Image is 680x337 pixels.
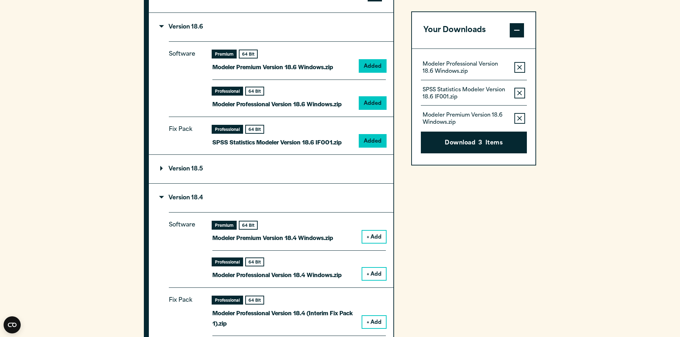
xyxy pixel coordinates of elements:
p: SPSS Statistics Modeler Version 18.6 IF001.zip [212,137,342,147]
div: Professional [212,296,242,304]
div: Professional [212,258,242,266]
p: Version 18.6 [160,24,203,30]
button: Open CMP widget [4,316,21,333]
button: + Add [362,268,386,280]
p: Modeler Professional Version 18.4 Windows.zip [212,270,342,280]
div: Professional [212,126,242,133]
button: + Add [362,316,386,328]
div: 64 Bit [240,221,257,229]
div: Premium [212,50,236,58]
p: Version 18.5 [160,166,203,172]
div: 64 Bit [246,296,263,304]
p: SPSS Statistics Modeler Version 18.6 IF001.zip [423,87,509,101]
div: 64 Bit [246,87,263,95]
div: Your Downloads [412,48,536,165]
button: Your Downloads [412,12,536,48]
button: Download3Items [421,132,527,154]
p: Modeler Premium Version 18.6 Windows.zip [423,112,509,126]
summary: Version 18.5 [149,155,393,183]
div: Premium [212,221,236,229]
div: Professional [212,87,242,95]
button: Added [359,60,386,72]
span: 3 [478,139,482,148]
p: Modeler Premium Version 18.4 Windows.zip [212,233,333,243]
div: 64 Bit [240,50,257,58]
button: Added [359,97,386,109]
p: Software [169,220,201,274]
p: Modeler Professional Version 18.6 Windows.zip [423,61,509,75]
summary: Version 18.6 [149,13,393,41]
div: 64 Bit [246,258,263,266]
div: 64 Bit [246,126,263,133]
p: Version 18.4 [160,195,203,201]
p: Fix Pack [169,124,201,142]
p: Software [169,49,201,103]
p: Modeler Professional Version 18.4 (Interim Fix Pack 1).zip [212,308,357,328]
button: Added [359,135,386,147]
button: + Add [362,231,386,243]
p: Modeler Professional Version 18.6 Windows.zip [212,99,342,109]
summary: Version 18.4 [149,184,393,212]
p: Modeler Premium Version 18.6 Windows.zip [212,62,333,72]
